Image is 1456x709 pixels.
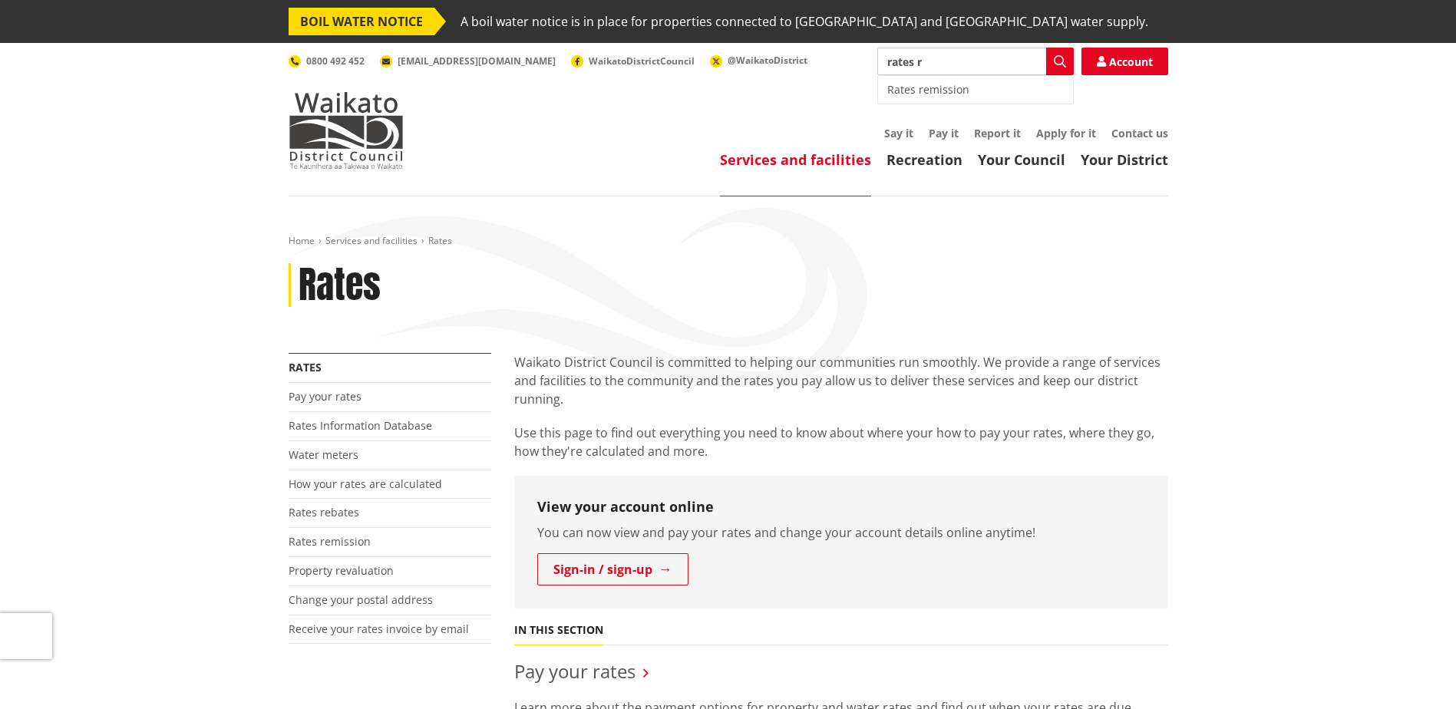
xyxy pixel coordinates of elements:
span: WaikatoDistrictCouncil [589,54,695,68]
a: Change your postal address [289,592,433,607]
a: How your rates are calculated [289,477,442,491]
span: Rates [428,234,452,247]
a: Rates rebates [289,505,359,519]
a: Pay it [929,126,959,140]
nav: breadcrumb [289,235,1168,248]
a: Your District [1081,150,1168,169]
a: Contact us [1111,126,1168,140]
a: Pay your rates [289,389,362,404]
span: BOIL WATER NOTICE [289,8,434,35]
a: Services and facilities [325,234,418,247]
img: Waikato District Council - Te Kaunihera aa Takiwaa o Waikato [289,92,404,169]
a: Say it [884,126,913,140]
h1: Rates [299,263,381,308]
a: Apply for it [1036,126,1096,140]
p: Use this page to find out everything you need to know about where your how to pay your rates, whe... [514,424,1168,460]
a: Report it [974,126,1021,140]
a: Property revaluation [289,563,394,578]
a: Receive your rates invoice by email [289,622,469,636]
a: [EMAIL_ADDRESS][DOMAIN_NAME] [380,54,556,68]
a: Recreation [886,150,962,169]
span: @WaikatoDistrict [728,54,807,67]
a: Your Council [978,150,1065,169]
span: A boil water notice is in place for properties connected to [GEOGRAPHIC_DATA] and [GEOGRAPHIC_DAT... [461,8,1148,35]
div: Rates remission [878,76,1073,104]
a: Services and facilities [720,150,871,169]
h3: View your account online [537,499,1145,516]
p: Waikato District Council is committed to helping our communities run smoothly. We provide a range... [514,353,1168,408]
a: @WaikatoDistrict [710,54,807,67]
a: Rates Information Database [289,418,432,433]
p: You can now view and pay your rates and change your account details online anytime! [537,523,1145,542]
a: Sign-in / sign-up [537,553,688,585]
a: Home [289,234,315,247]
a: Pay your rates [514,658,636,684]
span: 0800 492 452 [306,54,365,68]
h5: In this section [514,624,603,637]
a: Account [1081,48,1168,75]
input: Search input [877,48,1074,75]
a: Rates [289,360,322,374]
span: [EMAIL_ADDRESS][DOMAIN_NAME] [398,54,556,68]
a: Rates remission [289,534,371,549]
iframe: Messenger Launcher [1385,645,1441,700]
a: WaikatoDistrictCouncil [571,54,695,68]
a: 0800 492 452 [289,54,365,68]
a: Water meters [289,447,358,462]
